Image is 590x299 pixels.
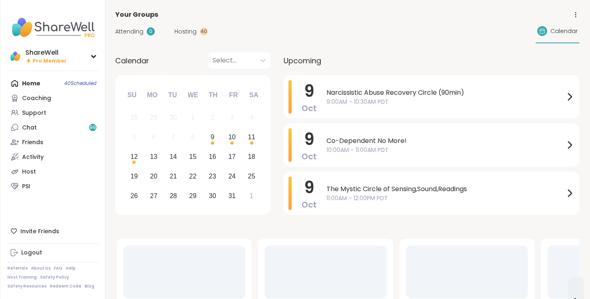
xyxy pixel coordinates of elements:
[21,249,42,257] div: Logout
[302,151,317,162] span: Oct
[184,109,202,127] div: Not available Wednesday, October 1st, 2025
[7,149,98,164] a: Activity
[115,27,143,36] span: Attending
[204,167,221,185] div: Choose Thursday, October 23rd, 2025
[165,167,182,185] div: Choose Tuesday, October 21st, 2025
[145,129,163,146] div: Not available Monday, October 6th, 2025
[304,80,314,103] span: 9
[130,171,138,182] div: 19
[223,129,241,146] div: Choose Friday, October 10th, 2025
[189,171,197,182] div: 22
[165,129,182,146] div: Not available Tuesday, October 7th, 2025
[200,27,208,36] div: 40
[250,112,253,123] div: 4
[7,224,98,239] div: Invite Friends
[191,132,195,143] div: 8
[165,187,182,205] div: Choose Tuesday, October 28th, 2025
[230,112,234,123] div: 3
[170,171,177,182] div: 21
[189,190,197,201] div: 29
[115,55,149,66] span: Calendar
[326,184,565,194] span: The Mystic Circle of Sensing,Sound,Readings
[150,171,157,182] div: 20
[7,135,98,149] a: Friends
[7,179,98,194] a: PSI
[50,283,81,289] a: Redeem Code
[248,132,255,143] div: 11
[7,105,98,120] a: Support
[22,183,30,191] div: PSI
[243,129,260,146] div: Choose Saturday, October 11th, 2025
[184,86,202,104] div: We
[150,190,157,201] div: 27
[302,199,317,210] span: Oct
[123,86,141,104] div: Su
[243,148,260,166] div: Choose Saturday, October 18th, 2025
[115,10,158,20] span: Your Groups
[210,132,214,143] div: 9
[284,55,321,66] span: Upcoming
[243,167,260,185] div: Choose Saturday, October 25th, 2025
[22,124,37,132] div: Chat
[7,274,37,280] a: Host Training
[223,167,241,185] div: Choose Friday, October 24th, 2025
[209,151,216,162] div: 16
[7,266,28,271] a: Referrals
[189,151,197,162] div: 15
[66,266,76,271] a: Help
[172,132,175,143] div: 7
[89,124,96,131] span: 99
[7,120,98,135] a: Chat99
[124,108,261,205] div: month 2025-10
[184,148,202,166] div: Choose Wednesday, October 15th, 2025
[22,94,51,103] div: Coaching
[170,151,177,162] div: 14
[228,171,236,182] div: 24
[304,128,314,151] span: 9
[223,187,241,205] div: Choose Friday, October 31st, 2025
[204,109,221,127] div: Not available Thursday, October 2nd, 2025
[304,176,314,199] span: 9
[224,86,242,104] div: Fr
[7,164,98,179] a: Host
[228,132,236,143] div: 10
[223,148,241,166] div: Choose Friday, October 17th, 2025
[223,109,241,127] div: Not available Friday, October 3rd, 2025
[204,86,222,104] div: Th
[204,148,221,166] div: Choose Thursday, October 16th, 2025
[243,187,260,205] div: Choose Saturday, November 1st, 2025
[132,132,136,143] div: 5
[25,48,67,57] div: ShareWell
[143,86,161,104] div: Mo
[184,129,202,146] div: Not available Wednesday, October 8th, 2025
[209,171,216,182] div: 23
[228,190,236,201] div: 31
[130,190,138,201] div: 26
[245,86,263,104] div: Sa
[22,138,43,147] div: Friends
[170,112,177,123] div: 30
[33,58,67,65] span: Pro Member
[125,129,143,146] div: Not available Sunday, October 5th, 2025
[550,27,578,36] span: Calendar
[145,187,163,205] div: Choose Monday, October 27th, 2025
[22,153,44,161] div: Activity
[191,112,195,123] div: 1
[145,167,163,185] div: Choose Monday, October 20th, 2025
[326,88,565,98] span: Narcissistic Abuse Recovery Circle (90min)
[7,245,98,260] a: Logout
[250,190,253,201] div: 1
[165,109,182,127] div: Not available Tuesday, September 30th, 2025
[209,190,216,201] div: 30
[228,151,236,162] div: 17
[125,148,143,166] div: Choose Sunday, October 12th, 2025
[326,136,565,146] span: Co-Dependent No More!
[145,148,163,166] div: Choose Monday, October 13th, 2025
[326,194,565,203] span: 11:00AM - 12:00PM PDT
[163,86,181,104] div: Tu
[130,112,138,123] div: 28
[184,187,202,205] div: Choose Wednesday, October 29th, 2025
[326,98,565,106] span: 9:00AM - 10:30AM PDT
[326,146,565,154] span: 10:00AM - 11:00AM PDT
[9,50,22,63] img: ShareWell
